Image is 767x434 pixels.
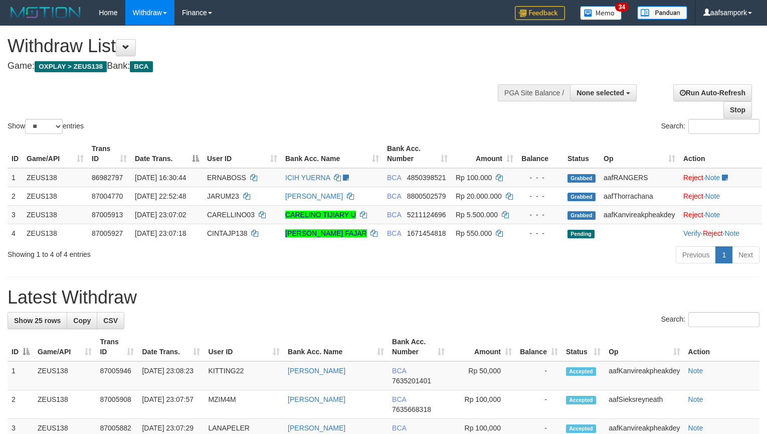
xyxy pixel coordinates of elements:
span: Grabbed [567,193,596,201]
div: PGA Site Balance / [498,84,570,101]
a: Run Auto-Refresh [673,84,752,101]
span: Copy 8800502579 to clipboard [407,192,446,200]
span: BCA [387,192,401,200]
a: Next [732,246,759,263]
span: 87004770 [92,192,123,200]
span: Copy [73,317,91,325]
td: 2 [8,390,34,419]
div: - - - [521,210,559,220]
a: Reject [703,229,723,237]
td: ZEUS138 [23,224,88,242]
div: - - - [521,173,559,183]
a: [PERSON_NAME] FAJAR [285,229,367,237]
td: · [679,205,762,224]
th: Bank Acc. Number: activate to sort column ascending [383,139,452,168]
span: Grabbed [567,211,596,220]
td: aafRANGERS [600,168,679,187]
th: User ID: activate to sort column ascending [203,139,281,168]
span: Rp 20.000.000 [456,192,502,200]
th: Date Trans.: activate to sort column ascending [138,333,204,361]
td: - [516,390,562,419]
span: Accepted [566,367,596,376]
span: JARUM23 [207,192,239,200]
a: Previous [676,246,716,263]
div: - - - [521,191,559,201]
span: Copy 5211124696 to clipboard [407,211,446,219]
th: Status: activate to sort column ascending [562,333,605,361]
th: Balance [517,139,563,168]
a: Note [705,211,720,219]
th: Date Trans.: activate to sort column descending [131,139,203,168]
span: Rp 5.500.000 [456,211,498,219]
span: [DATE] 22:52:48 [135,192,186,200]
th: Trans ID: activate to sort column ascending [96,333,138,361]
td: ZEUS138 [23,187,88,205]
label: Search: [661,119,759,134]
th: Trans ID: activate to sort column ascending [88,139,131,168]
td: · [679,187,762,205]
td: Rp 100,000 [449,390,516,419]
span: Accepted [566,396,596,404]
span: [DATE] 16:30:44 [135,174,186,182]
td: 1 [8,168,23,187]
span: CINTAJP138 [207,229,248,237]
span: BCA [387,174,401,182]
button: None selected [570,84,637,101]
div: - - - [521,228,559,238]
th: Bank Acc. Name: activate to sort column ascending [281,139,383,168]
td: 87005946 [96,361,138,390]
span: None selected [577,89,624,97]
th: Action [684,333,759,361]
td: · [679,168,762,187]
a: Note [688,424,703,432]
td: [DATE] 23:08:23 [138,361,204,390]
td: ZEUS138 [23,205,88,224]
a: CSV [97,312,124,329]
a: Note [705,192,720,200]
th: Balance: activate to sort column ascending [516,333,562,361]
h4: Game: Bank: [8,61,501,71]
td: Rp 50,000 [449,361,516,390]
a: Note [724,229,739,237]
th: Op: activate to sort column ascending [605,333,684,361]
span: CSV [103,317,118,325]
span: 86982797 [92,174,123,182]
td: [DATE] 23:07:57 [138,390,204,419]
th: ID [8,139,23,168]
th: Bank Acc. Name: activate to sort column ascending [284,333,388,361]
span: BCA [130,61,152,72]
th: ID: activate to sort column descending [8,333,34,361]
td: ZEUS138 [34,390,96,419]
td: 4 [8,224,23,242]
span: Copy 4850398521 to clipboard [407,174,446,182]
span: ERNABOSS [207,174,246,182]
a: Copy [67,312,97,329]
img: Button%20Memo.svg [580,6,622,20]
span: BCA [387,211,401,219]
span: CARELLINO03 [207,211,255,219]
span: BCA [392,395,406,403]
a: Stop [723,101,752,118]
span: Copy 7635668318 to clipboard [392,405,431,413]
label: Show entries [8,119,84,134]
a: [PERSON_NAME] [288,424,345,432]
span: 87005913 [92,211,123,219]
th: Game/API: activate to sort column ascending [34,333,96,361]
span: [DATE] 23:07:18 [135,229,186,237]
th: Amount: activate to sort column ascending [449,333,516,361]
a: CARELINO TIJIARY U [285,211,356,219]
a: Note [688,367,703,375]
span: OXPLAY > ZEUS138 [35,61,107,72]
td: 1 [8,361,34,390]
input: Search: [688,119,759,134]
span: Rp 550.000 [456,229,492,237]
td: MZIM4M [204,390,284,419]
span: Grabbed [567,174,596,183]
th: Game/API: activate to sort column ascending [23,139,88,168]
td: - [516,361,562,390]
span: Rp 100.000 [456,174,492,182]
th: Status [563,139,600,168]
a: [PERSON_NAME] [288,367,345,375]
span: Accepted [566,424,596,433]
span: Copy 1671454818 to clipboard [407,229,446,237]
